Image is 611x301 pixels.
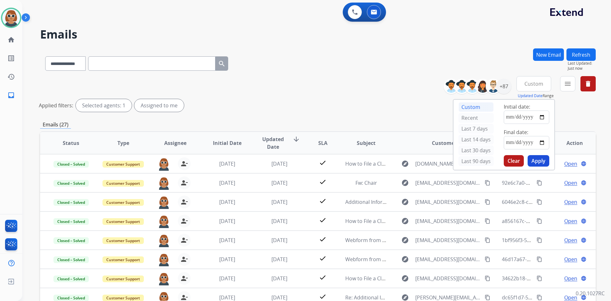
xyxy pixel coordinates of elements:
span: [DATE] [219,179,235,186]
span: [DATE] [271,218,287,225]
span: Open [564,255,577,263]
span: [DOMAIN_NAME][EMAIL_ADDRESS][DOMAIN_NAME] [415,160,481,168]
span: Just now [568,66,596,71]
mat-icon: language [581,199,586,205]
span: [DATE] [219,275,235,282]
span: Closed – Solved [53,237,89,244]
span: Status [63,139,79,147]
span: 34622b18-ae2b-4365-83a2-501ea9bb7762 [502,275,601,282]
span: Customer Support [102,218,144,225]
mat-icon: explore [401,160,409,168]
button: Custom [516,76,551,91]
span: Subject [357,139,376,147]
h2: Emails [40,28,596,41]
mat-icon: content_copy [485,218,490,224]
span: How to File a Claim [345,160,390,167]
button: Apply [528,155,549,167]
p: 0.20.1027RC [576,290,605,297]
span: Customer Support [102,180,144,187]
div: Last 14 days [459,135,494,144]
mat-icon: person_remove [180,236,188,244]
mat-icon: person_remove [180,217,188,225]
span: Customer Support [102,276,144,282]
mat-icon: check [319,235,327,243]
mat-icon: inbox [7,91,15,99]
span: Open [564,179,577,187]
div: Recent [459,113,494,123]
div: Last 90 days [459,156,494,166]
mat-icon: language [581,295,586,300]
mat-icon: explore [401,275,409,282]
span: Last Updated: [568,61,596,66]
img: agent-avatar [158,157,170,171]
mat-icon: check [319,178,327,186]
span: [EMAIL_ADDRESS][DOMAIN_NAME] [415,255,481,263]
span: Closed – Solved [53,180,89,187]
span: 46d17a67-ae89-48e5-bf25-c03c83ca3d8c [502,256,598,263]
img: agent-avatar [158,176,170,190]
mat-icon: person_remove [180,275,188,282]
span: How to File a Claim [345,275,390,282]
span: [EMAIL_ADDRESS][DOMAIN_NAME] [415,179,481,187]
span: Customer Support [102,199,144,206]
img: agent-avatar [158,196,170,209]
mat-icon: check [319,197,327,205]
span: Initial Date [213,139,242,147]
mat-icon: language [581,180,586,186]
span: Customer [432,139,457,147]
span: dc65f1d7-5494-448b-a06c-ae52f50a3a51 [502,294,598,301]
mat-icon: home [7,36,15,44]
mat-icon: explore [401,179,409,187]
mat-icon: language [581,276,586,281]
mat-icon: delete [584,80,592,88]
span: Closed – Solved [53,199,89,206]
span: [DATE] [219,256,235,263]
mat-icon: arrow_downward [292,135,300,143]
mat-icon: person_remove [180,179,188,187]
span: [DATE] [219,198,235,205]
img: agent-avatar [158,215,170,228]
mat-icon: content_copy [485,180,490,186]
span: [DATE] [219,237,235,244]
button: Updated Date [518,93,543,98]
span: Final date: [504,129,528,136]
span: Customer Support [102,237,144,244]
mat-icon: explore [401,255,409,263]
mat-icon: content_copy [485,256,490,262]
span: Re: Additional Information [345,294,408,301]
span: How to File a Claim [345,218,390,225]
div: Last 7 days [459,124,494,133]
mat-icon: check [319,216,327,224]
mat-icon: content_copy [537,218,542,224]
mat-icon: explore [401,236,409,244]
span: [DATE] [271,160,287,167]
span: Webform from [EMAIL_ADDRESS][DOMAIN_NAME] on [DATE] [345,237,489,244]
span: [DATE] [271,256,287,263]
button: New Email [533,48,564,61]
span: 6046e2c8-c674-47c0-9db5-d569e57249ff [502,198,598,205]
span: [EMAIL_ADDRESS][DOMAIN_NAME] [415,275,481,282]
mat-icon: check [319,254,327,262]
span: 92e6c7a0-b854-417d-b1e4-946b23a2c13b [502,179,601,186]
mat-icon: search [218,60,226,68]
span: [DATE] [271,294,287,301]
span: Initial date: [504,103,530,110]
span: Closed – Solved [53,161,89,168]
mat-icon: content_copy [485,295,490,300]
span: a856167c-d3dc-4777-8ace-656b2763299c [502,218,600,225]
img: agent-avatar [158,272,170,285]
span: Customer Support [102,161,144,168]
mat-icon: person_remove [180,198,188,206]
span: Open [564,236,577,244]
mat-icon: language [581,161,586,167]
span: [DATE] [219,294,235,301]
span: Open [564,217,577,225]
div: Selected agents: 1 [76,99,132,112]
mat-icon: check [319,274,327,281]
span: [DATE] [219,160,235,167]
mat-icon: check [319,293,327,300]
mat-icon: person_remove [180,160,188,168]
img: avatar [2,9,20,27]
mat-icon: content_copy [537,237,542,243]
mat-icon: language [581,256,586,262]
